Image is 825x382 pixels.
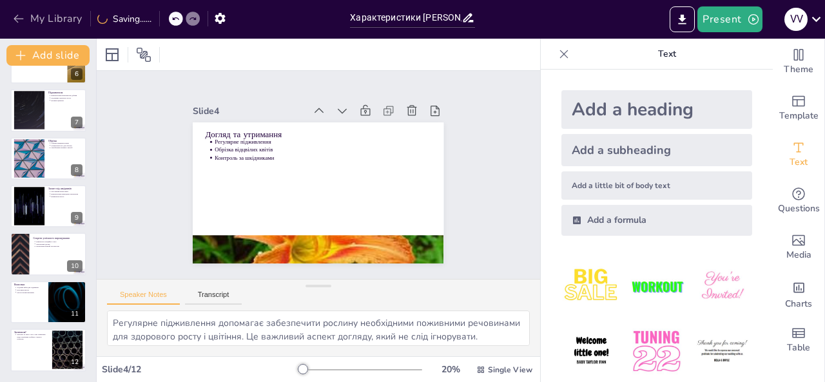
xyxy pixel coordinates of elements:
[229,108,437,182] p: Регулярне підживлення
[17,334,48,341] p: Дякуємо за увагу! Чи є у вас запитання щодо лілейника тунберга America Freedom?
[561,171,752,200] div: Add a little bit of body text
[6,45,90,66] button: Add slide
[786,248,811,262] span: Media
[17,286,44,289] p: Чудовий вибір для садівників
[51,97,82,100] p: Підтримка здорового росту
[36,242,82,245] p: Своєчасний догляд
[71,164,82,176] div: 8
[14,330,48,334] p: Запитання?
[773,39,824,85] div: Change the overall theme
[48,187,82,191] p: Захист від шкідників
[10,281,86,323] div: 11
[10,8,88,29] button: My Library
[10,329,86,371] div: 12
[107,291,180,305] button: Speaker Notes
[224,123,432,197] p: Контроль за шкідниками
[784,62,813,77] span: Theme
[51,146,82,149] p: Запобігання розвитку хвороб
[51,144,82,147] p: Правильний час для обрізки
[670,6,695,32] button: Export to PowerPoint
[17,291,44,294] p: Простота вирощування
[773,178,824,224] div: Get real-time input from your audience
[71,68,82,80] div: 6
[67,260,82,272] div: 10
[561,256,621,316] img: 1.jpeg
[779,109,819,123] span: Template
[51,195,82,198] p: Виявлення загроз
[14,283,44,287] p: Висновки
[784,8,808,31] div: V V
[71,212,82,224] div: 9
[350,8,461,27] input: Insert title
[51,191,82,193] p: Регулярний моніторинг
[217,70,327,116] div: Slide 4
[107,310,530,346] textarea: Регулярне підживлення допомагає забезпечити рослину необхідними поживними речовинами для здоровог...
[785,297,812,311] span: Charts
[561,134,752,166] div: Add a subheading
[48,91,82,95] p: Підживлення
[773,85,824,131] div: Add ready made slides
[773,131,824,178] div: Add text boxes
[790,155,808,169] span: Text
[692,256,752,316] img: 3.jpeg
[561,321,621,381] img: 4.jpeg
[67,308,82,320] div: 11
[692,321,752,381] img: 6.jpeg
[561,90,752,129] div: Add a heading
[773,224,824,271] div: Add images, graphics, shapes or video
[10,185,86,227] div: 9
[136,47,151,62] span: Position
[71,117,82,128] div: 7
[51,193,82,195] p: Використання природних репелентів
[33,236,82,240] p: Секрети успішного вирощування
[561,205,752,236] div: Add a formula
[787,341,810,355] span: Table
[697,6,762,32] button: Present
[48,138,82,142] p: Обрізка
[51,99,82,102] p: Яскраве цвітіння
[222,96,440,177] p: Догляд та утримання
[435,363,466,376] div: 20 %
[773,271,824,317] div: Add charts and graphs
[67,356,82,368] div: 12
[51,142,82,144] p: Обрізка відцвілих квітів
[10,89,86,131] div: 7
[10,137,86,180] div: 8
[784,6,808,32] button: V V
[488,365,532,375] span: Single View
[227,115,435,189] p: Обрізка відцвілих квітів
[102,44,122,65] div: Layout
[185,291,242,305] button: Transcript
[626,256,686,316] img: 2.jpeg
[626,321,686,381] img: 5.jpeg
[36,245,82,247] p: Досягнення кращих результатів
[102,363,298,376] div: Slide 4 / 12
[773,317,824,363] div: Add a table
[51,95,82,97] p: Використання комплексних добрив
[574,39,760,70] p: Text
[10,233,86,275] div: 10
[778,202,820,216] span: Questions
[36,240,82,243] p: Знання про специфіку сорту
[97,13,151,25] div: Saving......
[17,289,44,291] p: Естетичні якості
